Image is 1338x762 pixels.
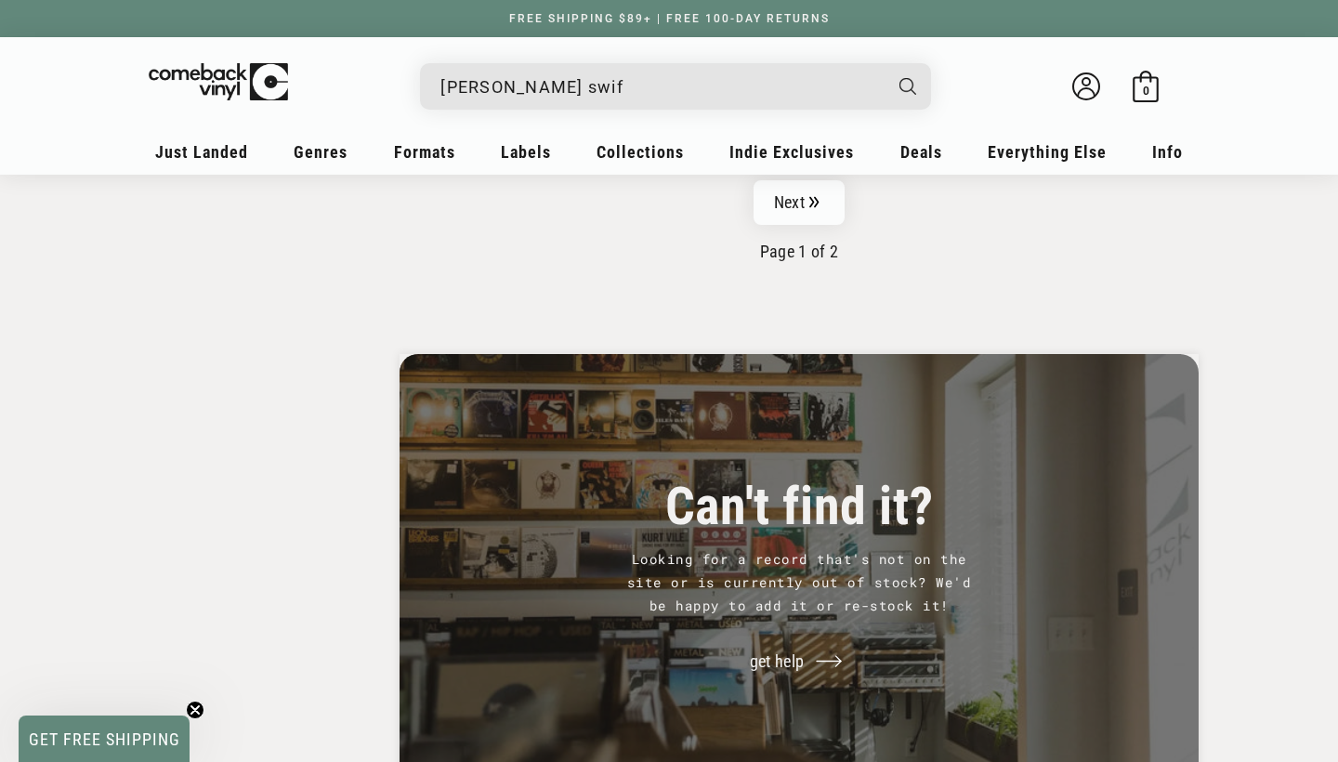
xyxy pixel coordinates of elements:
button: Close teaser [186,701,204,719]
span: Collections [597,142,684,162]
a: get help [729,636,870,687]
nav: Pagination [400,180,1199,261]
div: GET FREE SHIPPINGClose teaser [19,716,190,762]
span: Deals [900,142,942,162]
h3: Can't find it? [446,485,1152,529]
div: Search [420,63,931,110]
span: Formats [394,142,455,162]
a: Next [754,180,845,225]
span: 0 [1143,84,1149,98]
button: Search [884,63,934,110]
span: Everything Else [988,142,1107,162]
span: Genres [294,142,348,162]
span: Indie Exclusives [729,142,854,162]
p: Page 1 of 2 [400,242,1199,261]
a: FREE SHIPPING $89+ | FREE 100-DAY RETURNS [491,12,848,25]
span: Just Landed [155,142,248,162]
span: Labels [501,142,551,162]
input: When autocomplete results are available use up and down arrows to review and enter to select [440,68,881,106]
span: GET FREE SHIPPING [29,729,180,749]
p: Looking for a record that's not on the site or is currently out of stock? We'd be happy to add it... [623,547,976,618]
span: Info [1152,142,1183,162]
